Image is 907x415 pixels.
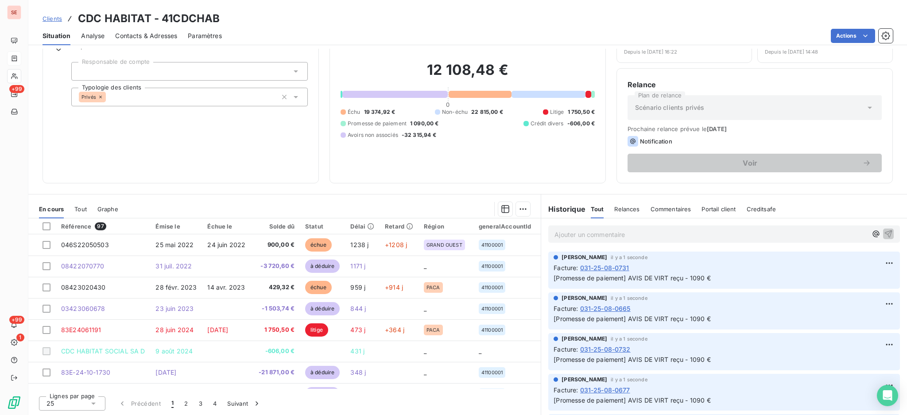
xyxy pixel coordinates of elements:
[259,368,295,377] span: -21 871,00 €
[188,31,222,40] span: Paramètres
[166,394,179,413] button: 1
[651,206,691,213] span: Commentaires
[554,274,710,282] span: [Promesse de paiement] AVIS DE VIRT reçu - 1090 €
[424,223,468,230] div: Région
[831,29,875,43] button: Actions
[207,283,245,291] span: 14 avr. 2023
[194,394,208,413] button: 3
[155,283,197,291] span: 28 févr. 2023
[562,376,607,384] span: [PERSON_NAME]
[259,326,295,334] span: 1 750,50 €
[481,242,503,248] span: 41100001
[550,108,564,116] span: Litige
[115,31,177,40] span: Contacts & Adresses
[426,327,440,333] span: PACA
[426,285,440,290] span: PACA
[580,385,630,395] span: 031-25-08-0677
[481,327,503,333] span: 41100001
[61,305,105,312] span: 03423060678
[43,15,62,22] span: Clients
[554,385,578,395] span: Facture :
[259,240,295,249] span: 900,00 €
[106,93,113,101] input: Ajouter une valeur
[364,108,395,116] span: 19 374,92 €
[61,326,101,334] span: 83E24061191
[348,131,398,139] span: Avoirs non associés
[611,295,647,301] span: il y a 1 seconde
[259,262,295,271] span: -3 720,60 €
[424,305,426,312] span: _
[554,356,710,363] span: [Promesse de paiement] AVIS DE VIRT reçu - 1090 €
[350,368,366,376] span: 348 j
[155,305,194,312] span: 23 juin 2023
[580,345,631,354] span: 031-25-08-0732
[611,377,647,382] span: il y a 1 seconde
[171,399,174,408] span: 1
[554,304,578,313] span: Facture :
[9,85,24,93] span: +99
[350,326,365,334] span: 473 j
[305,223,340,230] div: Statut
[350,283,365,291] span: 959 j
[424,347,426,355] span: _
[614,206,640,213] span: Relances
[628,125,882,132] span: Prochaine relance prévue le
[7,396,21,410] img: Logo LeanPay
[78,11,220,27] h3: CDC HABITAT - 41CDCHAB
[61,368,110,376] span: 83E-24-10-1730
[47,399,54,408] span: 25
[385,223,413,230] div: Retard
[424,262,426,270] span: _
[61,241,109,248] span: 046S22050503
[481,285,503,290] span: 41100001
[554,396,710,404] span: [Promesse de paiement] AVIS DE VIRT reçu - 1090 €
[259,223,295,230] div: Solde dû
[567,120,595,128] span: -606,00 €
[562,335,607,343] span: [PERSON_NAME]
[95,222,106,230] span: 97
[350,241,368,248] span: 1238 j
[43,14,62,23] a: Clients
[61,262,105,270] span: 08422070770
[350,305,366,312] span: 844 j
[259,347,295,356] span: -606,00 €
[79,67,86,75] input: Ajouter une valeur
[9,316,24,324] span: +99
[112,394,166,413] button: Précédent
[348,120,407,128] span: Promesse de paiement
[385,283,403,291] span: +914 j
[207,223,248,230] div: Échue le
[707,125,727,132] span: [DATE]
[479,347,481,355] span: _
[348,108,360,116] span: Échu
[635,103,704,112] span: Scénario clients privés
[305,323,328,337] span: litige
[259,304,295,313] span: -1 503,74 €
[350,262,365,270] span: 1171 j
[554,345,578,354] span: Facture :
[305,260,340,273] span: à déduire
[74,206,87,213] span: Tout
[446,101,450,108] span: 0
[541,204,585,214] h6: Historique
[61,283,106,291] span: 08423020430
[259,283,295,292] span: 429,32 €
[71,43,308,55] span: Propriétés Client
[155,262,192,270] span: 31 juil. 2022
[341,61,595,88] h2: 12 108,48 €
[97,206,118,213] span: Graphe
[747,206,776,213] span: Creditsafe
[481,370,503,375] span: 41100001
[481,264,503,269] span: 41100001
[628,154,882,172] button: Voir
[155,368,176,376] span: [DATE]
[562,253,607,261] span: [PERSON_NAME]
[61,222,145,230] div: Référence
[640,138,672,145] span: Notification
[43,31,70,40] span: Situation
[531,120,564,128] span: Crédit divers
[580,304,631,313] span: 031-25-08-0665
[562,294,607,302] span: [PERSON_NAME]
[350,223,374,230] div: Délai
[207,326,228,334] span: [DATE]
